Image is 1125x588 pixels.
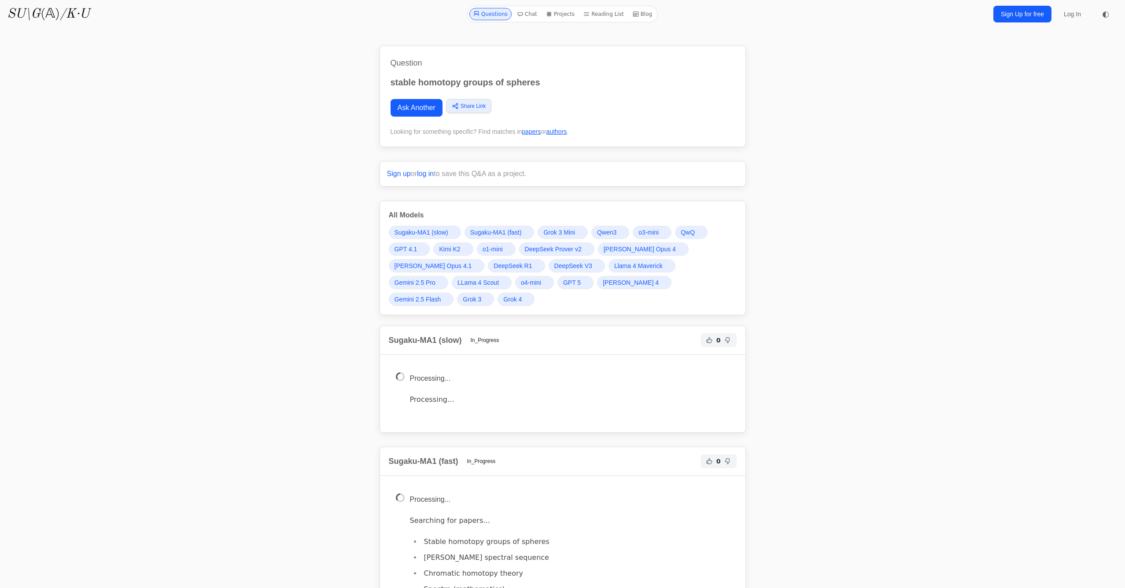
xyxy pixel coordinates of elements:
span: Grok 4 [503,295,522,304]
a: Gemini 2.5 Flash [389,293,454,306]
span: Qwen3 [597,228,616,237]
a: LLama 4 Scout [452,276,512,289]
h1: Question [391,57,735,69]
a: [PERSON_NAME] Opus 4 [598,243,689,256]
a: o4-mini [515,276,554,289]
span: Gemini 2.5 Pro [395,278,435,287]
a: Projects [542,8,578,20]
a: Log In [1059,6,1086,22]
button: Helpful [704,335,715,345]
a: DeepSeek R1 [488,259,545,272]
a: Sugaku-MA1 (fast) [465,226,535,239]
h2: Sugaku-MA1 (fast) [389,455,458,467]
p: Processing… [410,393,730,406]
button: Helpful [704,456,715,467]
a: [PERSON_NAME] 4 [597,276,671,289]
a: Gemini 2.5 Pro [389,276,448,289]
li: Stable homotopy groups of spheres [421,536,730,548]
a: [PERSON_NAME] Opus 4.1 [389,259,485,272]
a: Sign Up for free [993,6,1051,22]
span: In_Progress [465,335,505,345]
span: Sugaku-MA1 (slow) [395,228,448,237]
a: Llama 4 Maverick [609,259,675,272]
span: [PERSON_NAME] Opus 4.1 [395,261,472,270]
span: o3-mini [638,228,659,237]
p: or to save this Q&A as a project. [387,169,738,179]
span: DeepSeek V3 [554,261,592,270]
span: GPT 5 [563,278,581,287]
span: Gemini 2.5 Flash [395,295,441,304]
span: Sugaku-MA1 (fast) [470,228,522,237]
a: authors [546,128,567,135]
a: Questions [469,8,512,20]
a: o3-mini [633,226,671,239]
span: 0 [716,336,721,345]
a: SU\G(𝔸)/K·U [7,6,89,22]
i: /K·U [60,7,89,21]
span: o1-mini [483,245,503,254]
a: Qwen3 [591,226,629,239]
a: Grok 4 [498,293,535,306]
a: Grok 3 [457,293,494,306]
a: Sugaku-MA1 (slow) [389,226,461,239]
span: Kimi K2 [439,245,460,254]
p: Searching for papers… [410,514,730,527]
a: log in [417,170,434,177]
span: DeepSeek R1 [494,261,532,270]
span: 0 [716,457,721,466]
span: [PERSON_NAME] Opus 4 [604,245,676,254]
h3: All Models [389,210,737,220]
a: Reading List [580,8,627,20]
a: Ask Another [391,99,443,117]
span: [PERSON_NAME] 4 [603,278,659,287]
div: Looking for something specific? Find matches in or . [391,127,735,136]
h2: Sugaku-MA1 (slow) [389,334,462,346]
span: Llama 4 Maverick [614,261,663,270]
a: Sign up [387,170,411,177]
span: GPT 4.1 [395,245,417,254]
span: QwQ [681,228,695,237]
span: LLama 4 Scout [457,278,499,287]
a: Blog [629,8,656,20]
p: stable homotopy groups of spheres [391,76,735,88]
span: o4-mini [521,278,541,287]
span: In_Progress [462,456,501,467]
a: DeepSeek Prover v2 [519,243,594,256]
a: GPT 4.1 [389,243,430,256]
span: Share Link [461,102,486,110]
li: Chromatic homotopy theory [421,567,730,580]
span: Grok 3 [463,295,481,304]
a: Chat [513,8,541,20]
button: ◐ [1097,5,1114,23]
button: Not Helpful [723,335,733,345]
a: o1-mini [477,243,516,256]
a: Kimi K2 [433,243,473,256]
a: QwQ [675,226,708,239]
span: DeepSeek Prover v2 [525,245,582,254]
span: ◐ [1102,10,1109,18]
li: [PERSON_NAME] spectral sequence [421,551,730,564]
span: Processing... [410,496,450,503]
span: Processing... [410,375,450,382]
button: Not Helpful [723,456,733,467]
a: Grok 3 Mini [538,226,588,239]
a: DeepSeek V3 [549,259,605,272]
span: Grok 3 Mini [543,228,575,237]
a: papers [522,128,541,135]
a: GPT 5 [557,276,594,289]
i: SU\G [7,7,41,21]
